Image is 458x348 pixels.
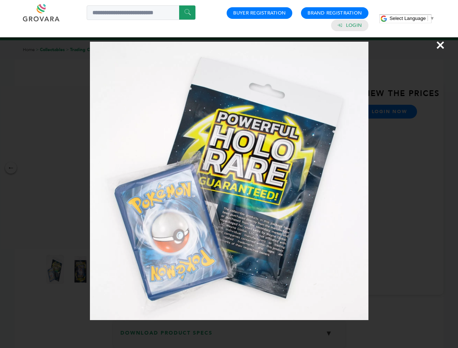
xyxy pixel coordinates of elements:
[308,10,362,16] a: Brand Registration
[436,35,445,55] span: ×
[87,5,195,20] input: Search a product or brand...
[389,16,426,21] span: Select Language
[90,42,368,320] img: Image Preview
[389,16,434,21] a: Select Language​
[346,22,362,29] a: Login
[430,16,434,21] span: ▼
[233,10,286,16] a: Buyer Registration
